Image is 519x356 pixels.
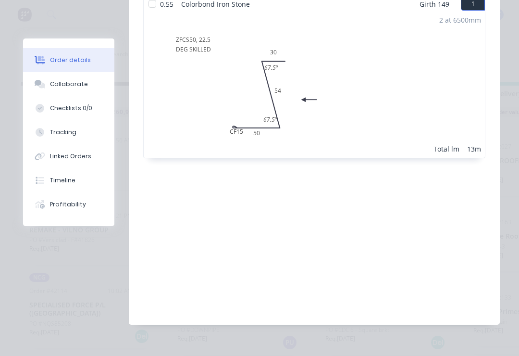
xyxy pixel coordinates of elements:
[144,11,485,158] div: ZFCS50, 22.5DEG SKILLEDCF1550543067.5º67.5º2 at 6500mmTotal lm13m
[23,192,114,216] button: Profitability
[50,56,91,64] div: Order details
[23,48,114,72] button: Order details
[50,104,92,113] div: Checklists 0/0
[433,144,459,154] div: Total lm
[50,200,86,209] div: Profitability
[23,168,114,192] button: Timeline
[23,120,114,144] button: Tracking
[50,176,75,185] div: Timeline
[50,128,76,137] div: Tracking
[50,80,88,89] div: Collaborate
[23,144,114,168] button: Linked Orders
[50,152,91,161] div: Linked Orders
[23,72,114,96] button: Collaborate
[439,15,481,25] div: 2 at 6500mm
[23,96,114,120] button: Checklists 0/0
[467,144,481,154] div: 13m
